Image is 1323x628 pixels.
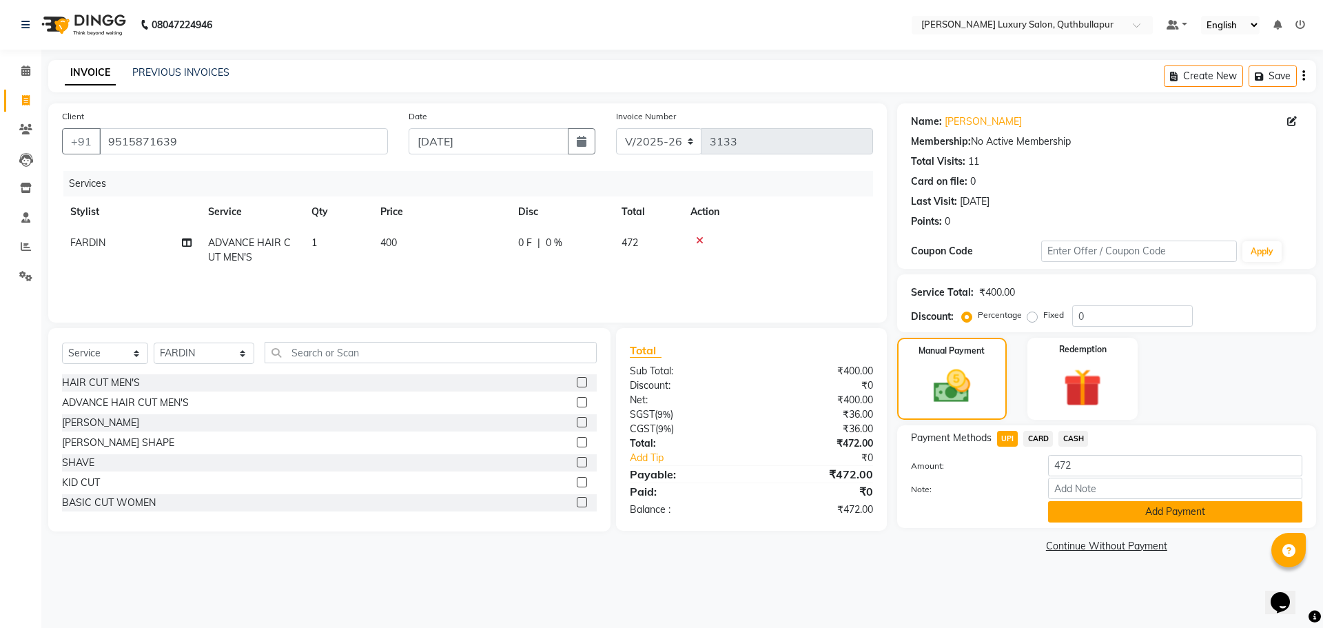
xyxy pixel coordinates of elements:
[911,134,1302,149] div: No Active Membership
[62,416,139,430] div: [PERSON_NAME]
[619,407,751,422] div: ( )
[619,483,751,500] div: Paid:
[911,174,967,189] div: Card on file:
[751,364,883,378] div: ₹400.00
[968,154,979,169] div: 11
[510,196,613,227] th: Disc
[901,460,1038,472] label: Amount:
[658,423,671,434] span: 9%
[751,466,883,483] div: ₹472.00
[62,128,101,154] button: +91
[1052,364,1114,412] img: _gift.svg
[616,110,676,123] label: Invoice Number
[62,496,156,510] div: BASIC CUT WOMEN
[1048,501,1302,523] button: Add Payment
[1058,431,1088,447] span: CASH
[997,431,1018,447] span: UPI
[152,6,212,44] b: 08047224946
[62,196,200,227] th: Stylist
[62,476,100,490] div: KID CUT
[62,376,140,390] div: HAIR CUT MEN'S
[900,539,1313,554] a: Continue Without Payment
[65,61,116,85] a: INVOICE
[919,345,985,357] label: Manual Payment
[630,343,661,358] span: Total
[751,393,883,407] div: ₹400.00
[979,285,1015,300] div: ₹400.00
[751,503,883,517] div: ₹472.00
[132,66,229,79] a: PREVIOUS INVOICES
[630,408,655,421] span: SGST
[303,196,372,227] th: Qty
[265,342,597,363] input: Search or Scan
[1023,431,1053,447] span: CARD
[751,436,883,451] div: ₹472.00
[911,214,942,229] div: Points:
[619,364,751,378] div: Sub Total:
[619,422,751,436] div: ( )
[311,236,317,249] span: 1
[911,134,971,149] div: Membership:
[546,236,562,250] span: 0 %
[657,409,670,420] span: 9%
[911,154,965,169] div: Total Visits:
[970,174,976,189] div: 0
[682,196,873,227] th: Action
[978,309,1022,321] label: Percentage
[922,365,982,407] img: _cash.svg
[63,171,883,196] div: Services
[901,483,1038,496] label: Note:
[751,378,883,393] div: ₹0
[619,436,751,451] div: Total:
[911,194,957,209] div: Last Visit:
[619,451,773,465] a: Add Tip
[62,110,84,123] label: Client
[208,236,291,263] span: ADVANCE HAIR CUT MEN'S
[751,483,883,500] div: ₹0
[911,114,942,129] div: Name:
[1265,573,1309,614] iframe: chat widget
[911,310,954,324] div: Discount:
[1059,343,1107,356] label: Redemption
[409,110,427,123] label: Date
[537,236,540,250] span: |
[619,503,751,517] div: Balance :
[630,423,655,435] span: CGST
[62,396,189,410] div: ADVANCE HAIR CUT MEN'S
[613,196,682,227] th: Total
[619,393,751,407] div: Net:
[200,196,303,227] th: Service
[1249,65,1297,87] button: Save
[619,378,751,393] div: Discount:
[1242,241,1282,262] button: Apply
[945,214,950,229] div: 0
[380,236,397,249] span: 400
[35,6,130,44] img: logo
[945,114,1022,129] a: [PERSON_NAME]
[1164,65,1243,87] button: Create New
[773,451,883,465] div: ₹0
[62,456,94,470] div: SHAVE
[1041,241,1237,262] input: Enter Offer / Coupon Code
[911,431,992,445] span: Payment Methods
[911,244,1041,259] div: Coupon Code
[911,285,974,300] div: Service Total:
[1048,478,1302,499] input: Add Note
[622,236,638,249] span: 472
[518,236,532,250] span: 0 F
[70,236,105,249] span: FARDIN
[619,466,751,483] div: Payable:
[1043,309,1064,321] label: Fixed
[62,436,174,450] div: [PERSON_NAME] SHAPE
[960,194,989,209] div: [DATE]
[99,128,388,154] input: Search by Name/Mobile/Email/Code
[372,196,510,227] th: Price
[1048,455,1302,476] input: Amount
[751,407,883,422] div: ₹36.00
[751,422,883,436] div: ₹36.00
